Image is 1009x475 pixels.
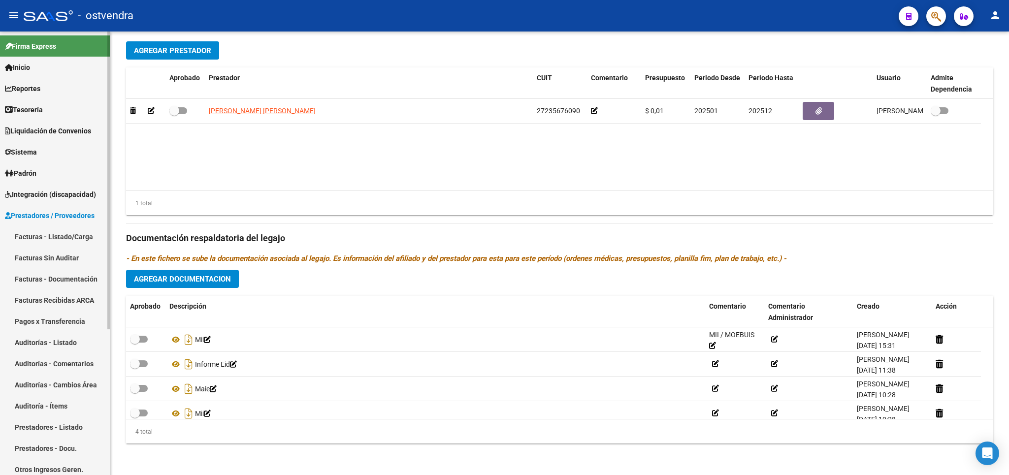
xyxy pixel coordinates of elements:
span: 202501 [694,107,718,115]
datatable-header-cell: Usuario [873,67,927,100]
span: Firma Express [5,41,56,52]
span: Agregar Prestador [134,46,211,55]
datatable-header-cell: Comentario Administrador [764,296,853,328]
span: Comentario [591,74,628,82]
button: Agregar Prestador [126,41,219,60]
span: 202512 [749,107,772,115]
span: Periodo Hasta [749,74,793,82]
span: Descripción [169,302,206,310]
i: - En este fichero se sube la documentación asociada al legajo. Es información del afiliado y del ... [126,254,786,263]
div: Informe Eid [169,356,701,372]
span: Comentario [709,302,746,310]
div: Maie [169,381,701,397]
div: Open Intercom Messenger [976,442,999,465]
span: [DATE] 15:31 [857,342,896,349]
datatable-header-cell: Periodo Hasta [745,67,799,100]
datatable-header-cell: Aprobado [126,296,165,328]
i: Descargar documento [182,381,195,397]
span: [PERSON_NAME] [857,355,910,363]
datatable-header-cell: Creado [853,296,932,328]
span: Usuario [877,74,901,82]
span: Presupuesto [645,74,685,82]
span: $ 0,01 [645,107,664,115]
span: Padrón [5,168,36,179]
mat-icon: person [989,9,1001,21]
span: Periodo Desde [694,74,740,82]
datatable-header-cell: Aprobado [165,67,205,100]
span: [DATE] 10:28 [857,415,896,423]
span: Prestador [209,74,240,82]
span: Admite Dependencia [931,74,972,93]
datatable-header-cell: Periodo Desde [690,67,745,100]
div: Mii [169,332,701,348]
datatable-header-cell: CUIT [533,67,587,100]
i: Descargar documento [182,332,195,348]
h3: Documentación respaldatoria del legajo [126,231,993,245]
span: Prestadores / Proveedores [5,210,95,221]
div: 1 total [126,198,153,209]
span: [PERSON_NAME] [857,380,910,388]
span: [DATE] 11:38 [857,366,896,374]
datatable-header-cell: Presupuesto [641,67,690,100]
span: Aprobado [169,74,200,82]
div: 4 total [126,426,153,437]
datatable-header-cell: Prestador [205,67,533,100]
datatable-header-cell: Comentario [705,296,764,328]
span: CUIT [537,74,552,82]
i: Descargar documento [182,406,195,421]
span: Comentario Administrador [768,302,813,321]
span: Tesorería [5,104,43,115]
span: Acción [936,302,957,310]
span: Creado [857,302,879,310]
button: Agregar Documentacion [126,270,239,288]
span: Aprobado [130,302,161,310]
span: - ostvendra [78,5,133,27]
datatable-header-cell: Descripción [165,296,705,328]
span: [PERSON_NAME] [DATE] [877,107,954,115]
span: 27235676090 [537,107,580,115]
i: Descargar documento [182,356,195,372]
span: Inicio [5,62,30,73]
datatable-header-cell: Acción [932,296,981,328]
span: Sistema [5,147,37,158]
div: Mii [169,406,701,421]
span: Integración (discapacidad) [5,189,96,200]
datatable-header-cell: Admite Dependencia [927,67,981,100]
mat-icon: menu [8,9,20,21]
span: [PERSON_NAME] [857,331,910,339]
datatable-header-cell: Comentario [587,67,641,100]
span: MII / MOEBUIS [709,331,754,350]
span: Liquidación de Convenios [5,126,91,136]
span: Reportes [5,83,40,94]
span: [PERSON_NAME] [PERSON_NAME] [209,107,316,115]
span: Agregar Documentacion [134,275,231,284]
span: [DATE] 10:28 [857,391,896,399]
span: [PERSON_NAME] [857,405,910,412]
